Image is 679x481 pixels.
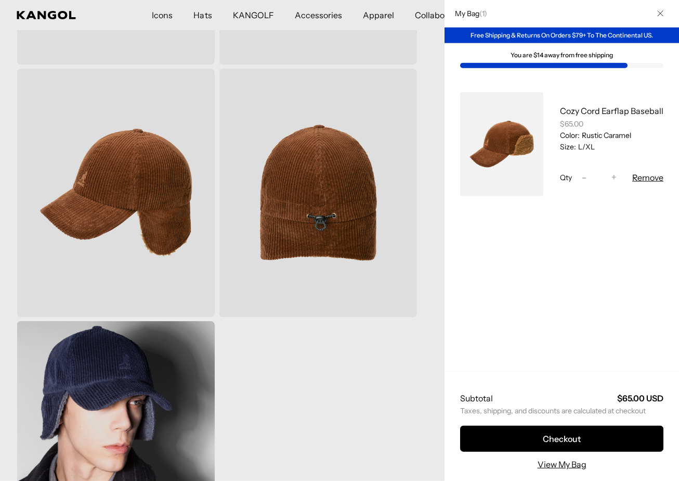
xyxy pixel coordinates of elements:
[560,173,572,182] span: Qty
[460,393,493,404] h2: Subtotal
[460,52,663,59] div: You are $14 away from free shipping
[482,9,484,18] span: 1
[538,458,586,471] a: View My Bag
[592,171,606,184] input: Quantity for Cozy Cord Earflap Baseball
[576,142,595,151] dd: L/XL
[606,171,622,184] button: +
[632,171,663,184] button: Remove Cozy Cord Earflap Baseball - Rustic Caramel / L/XL
[560,119,663,129] div: $65.00
[611,171,617,185] span: +
[560,142,576,151] dt: Size:
[450,9,487,18] h2: My Bag
[582,171,586,185] span: -
[460,426,663,452] button: Checkout
[617,393,663,403] strong: $65.00 USD
[560,131,580,140] dt: Color:
[580,131,631,140] dd: Rustic Caramel
[460,406,663,415] small: Taxes, shipping, and discounts are calculated at checkout
[560,106,663,116] a: Cozy Cord Earflap Baseball
[576,171,592,184] button: -
[479,9,487,18] span: ( )
[445,28,679,43] div: Free Shipping & Returns On Orders $79+ To The Continental US.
